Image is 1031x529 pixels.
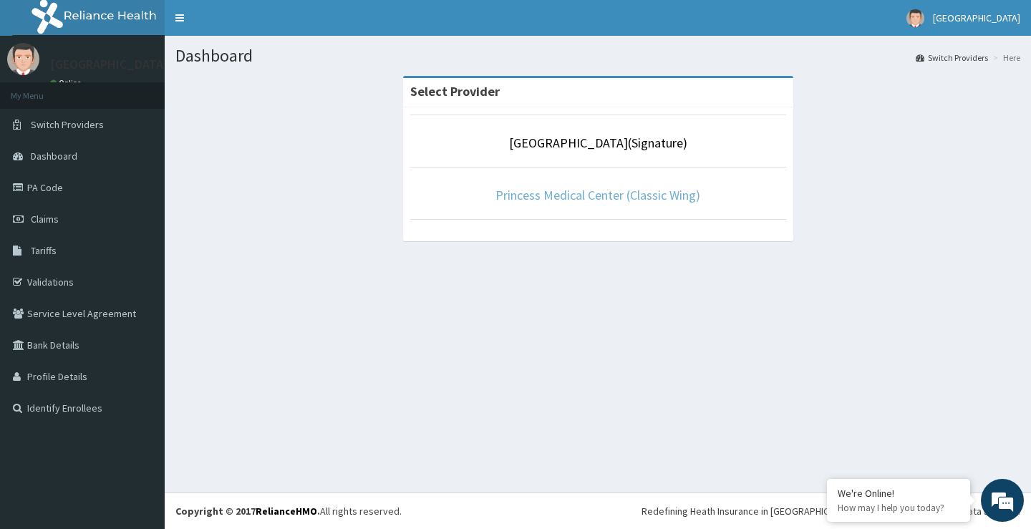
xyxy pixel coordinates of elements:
p: How may I help you today? [838,502,959,514]
span: Tariffs [31,244,57,257]
h1: Dashboard [175,47,1020,65]
a: RelianceHMO [256,505,317,518]
li: Here [989,52,1020,64]
a: Online [50,78,84,88]
a: Switch Providers [916,52,988,64]
a: [GEOGRAPHIC_DATA](Signature) [509,135,687,151]
span: Switch Providers [31,118,104,131]
span: [GEOGRAPHIC_DATA] [933,11,1020,24]
div: Redefining Heath Insurance in [GEOGRAPHIC_DATA] using Telemedicine and Data Science! [642,504,1020,518]
strong: Copyright © 2017 . [175,505,320,518]
div: We're Online! [838,487,959,500]
p: [GEOGRAPHIC_DATA] [50,58,168,71]
span: Dashboard [31,150,77,162]
img: User Image [7,43,39,75]
img: User Image [906,9,924,27]
a: Princess Medical Center (Classic Wing) [495,187,700,203]
span: Claims [31,213,59,225]
strong: Select Provider [410,83,500,100]
footer: All rights reserved. [165,492,1031,529]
